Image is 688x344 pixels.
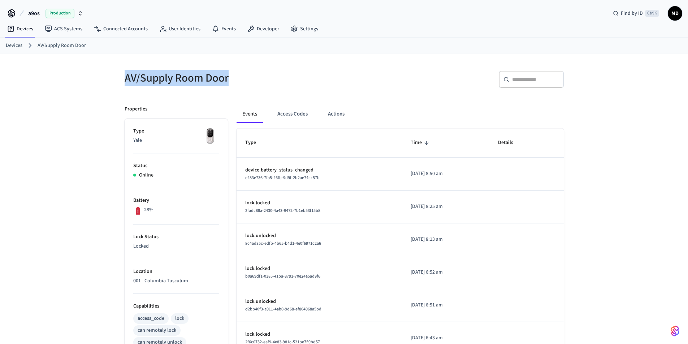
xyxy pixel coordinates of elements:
span: Type [245,137,265,148]
p: lock.locked [245,199,393,207]
span: d2bb40f3-a911-4ab0-9d68-ef804968a5bd [245,306,321,312]
span: Time [411,137,431,148]
p: Yale [133,137,219,144]
img: SeamLogoGradient.69752ec5.svg [671,325,679,337]
a: User Identities [153,22,206,35]
div: lock [175,315,184,322]
p: 28% [144,206,153,214]
p: [DATE] 8:13 am [411,236,481,243]
p: Properties [125,105,147,113]
a: Devices [6,42,22,49]
span: Ctrl K [645,10,659,17]
p: Online [139,171,153,179]
img: Yale Assure Touchscreen Wifi Smart Lock, Satin Nickel, Front [201,127,219,145]
p: Capabilities [133,302,219,310]
div: Find by IDCtrl K [607,7,665,20]
span: e483e736-7fa5-46fb-9d9f-2b2ae74cc57b [245,175,320,181]
p: Battery [133,197,219,204]
a: Events [206,22,242,35]
p: [DATE] 6:43 am [411,334,481,342]
button: Access Codes [272,105,313,123]
a: Settings [285,22,324,35]
p: 001 - Columbia Tusculum [133,277,219,285]
div: can remotely lock [138,327,176,334]
p: Status [133,162,219,170]
span: Production [46,9,74,18]
h5: AV/Supply Room Door [125,71,340,86]
a: Developer [242,22,285,35]
p: Lock Status [133,233,219,241]
p: device.battery_status_changed [245,166,393,174]
button: Actions [322,105,350,123]
a: AV/Supply Room Door [38,42,86,49]
p: lock.locked [245,331,393,338]
p: [DATE] 8:25 am [411,203,481,210]
span: Find by ID [621,10,643,17]
span: b0a69df1-0385-41ba-8793-70e24a5ad9f6 [245,273,320,279]
a: ACS Systems [39,22,88,35]
p: Location [133,268,219,275]
p: Locked [133,243,219,250]
button: MD [668,6,682,21]
span: Details [498,137,523,148]
p: [DATE] 6:52 am [411,269,481,276]
p: [DATE] 8:50 am [411,170,481,178]
div: ant example [237,105,564,123]
p: lock.unlocked [245,298,393,305]
a: Connected Accounts [88,22,153,35]
a: Devices [1,22,39,35]
p: lock.unlocked [245,232,393,240]
p: Type [133,127,219,135]
p: [DATE] 6:51 am [411,301,481,309]
div: access_code [138,315,164,322]
button: Events [237,105,263,123]
span: 8c4ad35c-edfb-4b65-b4d1-4e0f6971c2a6 [245,240,321,247]
p: lock.locked [245,265,393,273]
span: a9os [28,9,40,18]
span: 2fadc88a-2430-4a43-9472-7b1eb53f15b8 [245,208,320,214]
span: MD [668,7,681,20]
